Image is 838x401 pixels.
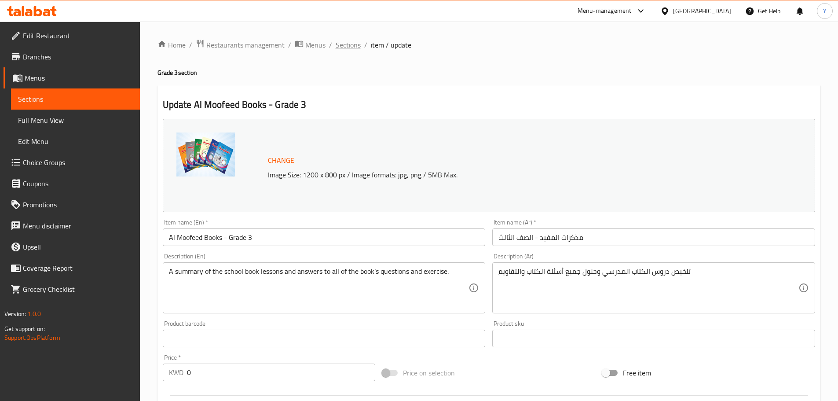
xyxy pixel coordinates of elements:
[371,40,411,50] span: item / update
[206,40,285,50] span: Restaurants management
[673,6,731,16] div: [GEOGRAPHIC_DATA]
[4,46,140,67] a: Branches
[163,330,486,347] input: Please enter product barcode
[578,6,632,16] div: Menu-management
[23,157,133,168] span: Choice Groups
[25,73,133,83] span: Menus
[23,30,133,41] span: Edit Restaurant
[4,258,140,279] a: Coverage Report
[18,94,133,104] span: Sections
[157,40,186,50] a: Home
[268,154,294,167] span: Change
[4,194,140,215] a: Promotions
[23,178,133,189] span: Coupons
[364,40,367,50] li: /
[23,199,133,210] span: Promotions
[623,368,651,378] span: Free item
[163,98,815,111] h2: Update Al Moofeed Books - Grade 3
[4,173,140,194] a: Coupons
[498,267,798,309] textarea: تلخيص دروس الكتاب المدرسي وحلول جميع أسئلة الكتاب والتقاويم
[11,131,140,152] a: Edit Menu
[189,40,192,50] li: /
[823,6,827,16] span: Y
[23,52,133,62] span: Branches
[4,332,60,343] a: Support.OpsPlatform
[492,330,815,347] input: Please enter product sku
[196,39,285,51] a: Restaurants management
[403,368,455,378] span: Price on selection
[4,279,140,300] a: Grocery Checklist
[23,242,133,252] span: Upsell
[169,267,469,309] textarea: A summary of the school book lessons and answers to all of the book’s questions and exercise.
[157,68,820,77] h4: Grade 3 section
[187,364,376,381] input: Please enter price
[176,132,235,177] img: blob_638104909214521551
[4,308,26,320] span: Version:
[157,39,820,51] nav: breadcrumb
[4,323,45,335] span: Get support on:
[23,221,133,231] span: Menu disclaimer
[169,367,183,378] p: KWD
[23,263,133,273] span: Coverage Report
[4,67,140,88] a: Menus
[23,284,133,294] span: Grocery Checklist
[492,228,815,246] input: Enter name Ar
[295,39,326,51] a: Menus
[264,151,298,169] button: Change
[27,308,41,320] span: 1.0.0
[18,136,133,147] span: Edit Menu
[288,40,291,50] li: /
[4,25,140,46] a: Edit Restaurant
[11,110,140,131] a: Full Menu View
[11,88,140,110] a: Sections
[264,169,733,180] p: Image Size: 1200 x 800 px / Image formats: jpg, png / 5MB Max.
[18,115,133,125] span: Full Menu View
[329,40,332,50] li: /
[336,40,361,50] a: Sections
[4,152,140,173] a: Choice Groups
[4,215,140,236] a: Menu disclaimer
[163,228,486,246] input: Enter name En
[4,236,140,258] a: Upsell
[305,40,326,50] span: Menus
